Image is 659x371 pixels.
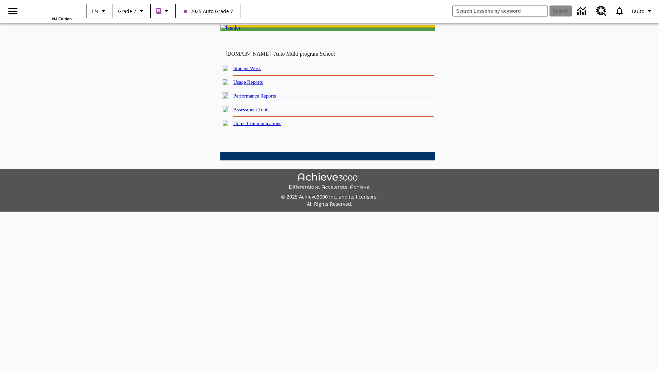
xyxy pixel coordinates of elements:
[222,106,229,112] img: plus.gif
[184,8,233,15] span: 2025 Auto Grade 7
[226,51,352,57] td: [DOMAIN_NAME] -
[233,107,269,112] a: Assessment Tools
[220,25,241,31] img: header
[3,1,23,21] button: Open side menu
[274,51,335,57] nobr: Auto Multi program School
[153,5,173,17] button: Boost Class color is purple. Change class color
[453,5,547,16] input: search field
[233,66,261,71] a: Student Work
[52,17,72,21] span: NJ Edition
[27,2,72,21] div: Home
[233,121,281,126] a: Home Communications
[222,79,229,85] img: plus.gif
[92,8,98,15] span: EN
[118,8,136,15] span: Grade 7
[573,2,592,21] a: Data Center
[222,65,229,71] img: plus.gif
[233,93,276,99] a: Performance Reports
[631,8,644,15] span: Tauto
[592,2,611,20] a: Resource Center, Will open in new tab
[611,2,628,20] a: Notifications
[233,79,263,85] a: Usage Reports
[222,120,229,126] img: plus.gif
[157,7,160,15] span: B
[289,173,370,190] img: Achieve3000 Differentiate Accelerate Achieve
[115,5,148,17] button: Grade: Grade 7, Select a grade
[628,5,656,17] button: Profile/Settings
[89,5,111,17] button: Language: EN, Select a language
[222,92,229,99] img: plus.gif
